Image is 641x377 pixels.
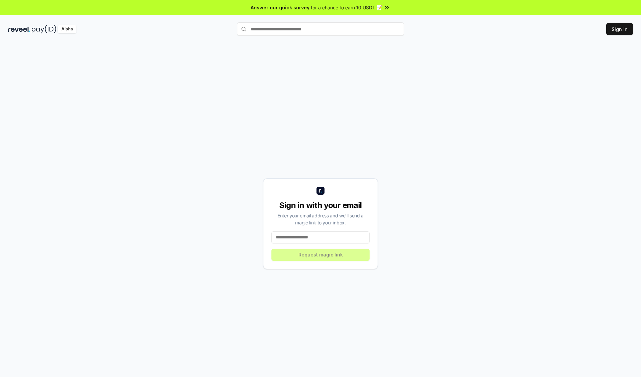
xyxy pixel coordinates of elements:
button: Sign In [606,23,633,35]
span: for a chance to earn 10 USDT 📝 [311,4,382,11]
div: Sign in with your email [271,200,370,211]
div: Alpha [58,25,76,33]
div: Enter your email address and we’ll send a magic link to your inbox. [271,212,370,226]
img: logo_small [316,187,325,195]
span: Answer our quick survey [251,4,309,11]
img: reveel_dark [8,25,30,33]
img: pay_id [32,25,56,33]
